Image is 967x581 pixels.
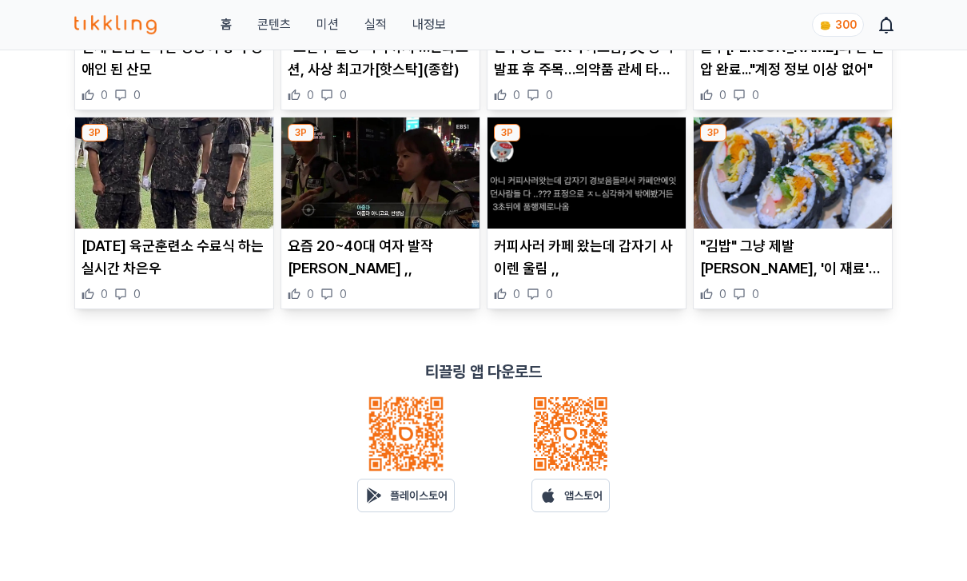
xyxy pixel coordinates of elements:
[288,36,473,81] p: "조선주 돌풍 어디까지"…한화오션, 사상 최고가[핫스탁](종합)
[307,87,314,103] span: 0
[494,36,679,81] p: 한투증권 "SK바이오팜, 美 정책 발표 후 주목…의약품 관세 타격 제한적"
[133,286,141,302] span: 0
[316,15,339,34] button: 미션
[364,15,387,34] a: 실적
[835,18,857,31] span: 300
[494,124,520,141] div: 3P
[531,479,610,512] a: 앱스토어
[752,286,759,302] span: 0
[82,124,108,141] div: 3P
[693,117,893,310] div: 3P "김밥" 그냥 제발 드시지 마세요, '이 재료'를 빼야 보약처럼 건강식입니다 "김밥" 그냥 제발 [PERSON_NAME], '이 재료'를 빼야 보약처럼 건강식입니다 0 0
[74,117,274,310] div: 3P 오늘 육군훈련소 수료식 하는 실시간 차은우 [DATE] 육군훈련소 수료식 하는 실시간 차은우 0 0
[257,15,291,34] a: 콘텐츠
[75,117,273,229] img: 오늘 육군훈련소 수료식 하는 실시간 차은우
[101,286,108,302] span: 0
[307,286,314,302] span: 0
[719,286,726,302] span: 0
[357,479,455,512] a: 플레이스토어
[133,87,141,103] span: 0
[340,87,347,103] span: 0
[368,396,444,472] img: qrcode_android
[82,36,267,81] p: 현재 민심 난리난 쌍둥이 낳다 장애인 된 산모
[700,235,885,280] p: "김밥" 그냥 제발 [PERSON_NAME], '이 재료'를 빼야 보약처럼 건강식입니다
[694,117,892,229] img: "김밥" 그냥 제발 드시지 마세요, '이 재료'를 빼야 보약처럼 건강식입니다
[819,19,832,32] img: coin
[494,235,679,280] p: 커피사러 카페 왔는데 갑자기 사이렌 울림 ,,
[513,286,520,302] span: 0
[288,124,314,141] div: 3P
[564,487,603,503] p: 앱스토어
[281,117,480,229] img: 요즘 20~40대 여자 발작 버튼 ,,
[513,87,520,103] span: 0
[82,235,267,280] p: [DATE] 육군훈련소 수료식 하는 실시간 차은우
[719,87,726,103] span: 0
[546,87,553,103] span: 0
[390,487,448,503] p: 플레이스토어
[340,286,347,302] span: 0
[700,36,885,81] p: 블루[PERSON_NAME]의 난 진압 완료..."계정 정보 이상 없어"
[752,87,759,103] span: 0
[700,124,726,141] div: 3P
[412,15,446,34] a: 내정보
[532,396,609,472] img: qrcode_ios
[546,286,553,302] span: 0
[281,117,480,310] div: 3P 요즘 20~40대 여자 발작 버튼 ,, 요즘 20~40대 여자 발작 [PERSON_NAME] ,, 0 0
[74,15,157,34] img: 티끌링
[221,15,232,34] a: 홈
[812,13,861,37] a: coin 300
[487,117,686,310] div: 3P 커피사러 카페 왔는데 갑자기 사이렌 울림 ,, 커피사러 카페 왔는데 갑자기 사이렌 울림 ,, 0 0
[288,235,473,280] p: 요즘 20~40대 여자 발작 [PERSON_NAME] ,,
[487,117,686,229] img: 커피사러 카페 왔는데 갑자기 사이렌 울림 ,,
[425,360,542,383] p: 티끌링 앱 다운로드
[101,87,108,103] span: 0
